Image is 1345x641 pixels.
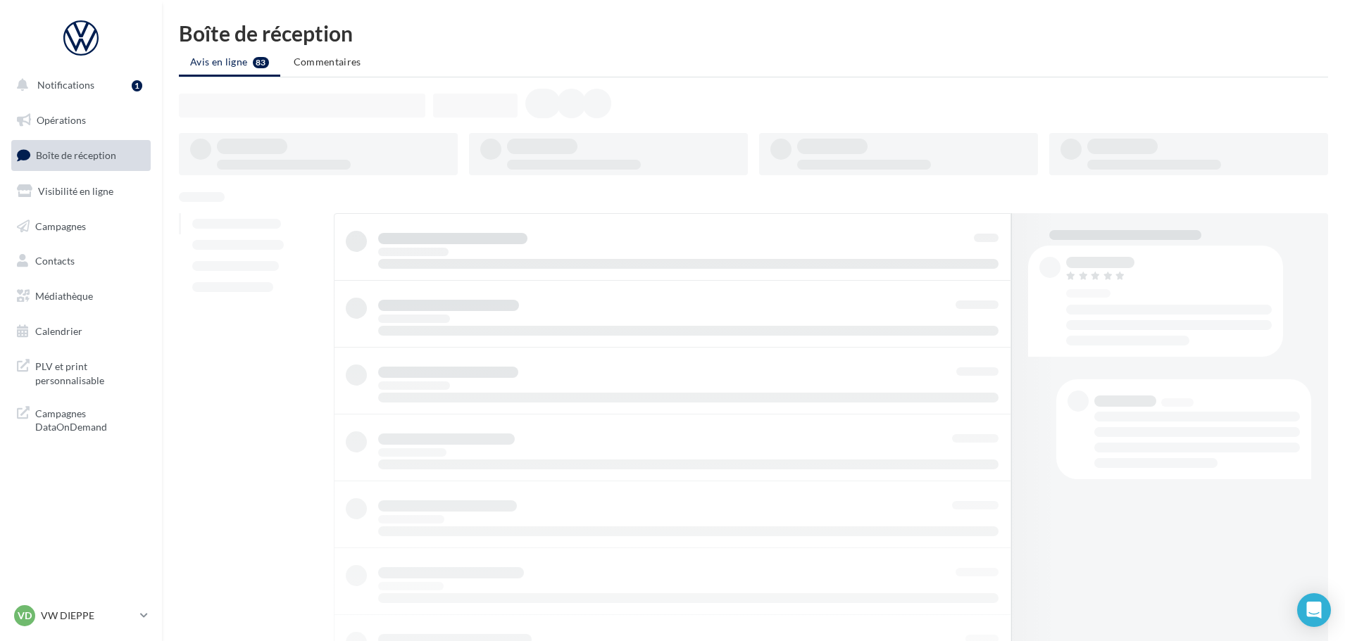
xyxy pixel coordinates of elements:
[35,357,145,387] span: PLV et print personnalisable
[179,23,1328,44] div: Boîte de réception
[8,140,154,170] a: Boîte de réception
[8,281,154,311] a: Médiathèque
[11,602,151,629] a: VD VW DIEPPE
[8,106,154,135] a: Opérations
[35,255,75,267] span: Contacts
[38,185,113,197] span: Visibilité en ligne
[8,70,148,100] button: Notifications 1
[8,212,154,241] a: Campagnes
[294,56,361,68] span: Commentaires
[132,80,142,91] div: 1
[41,609,134,623] p: VW DIEPPE
[8,351,154,393] a: PLV et print personnalisable
[37,114,86,126] span: Opérations
[35,404,145,434] span: Campagnes DataOnDemand
[18,609,32,623] span: VD
[35,325,82,337] span: Calendrier
[8,177,154,206] a: Visibilité en ligne
[8,317,154,346] a: Calendrier
[8,398,154,440] a: Campagnes DataOnDemand
[35,220,86,231] span: Campagnes
[36,149,116,161] span: Boîte de réception
[35,290,93,302] span: Médiathèque
[1297,593,1331,627] div: Open Intercom Messenger
[8,246,154,276] a: Contacts
[37,79,94,91] span: Notifications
